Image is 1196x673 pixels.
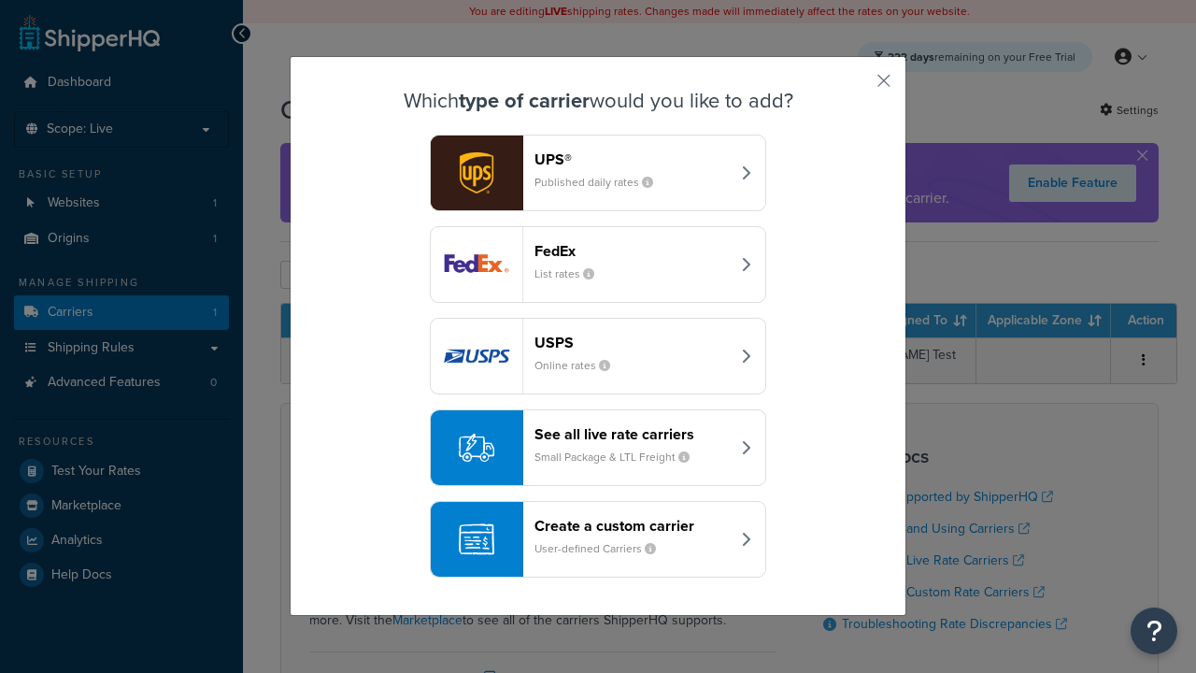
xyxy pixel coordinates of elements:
header: UPS® [534,150,730,168]
button: ups logoUPS®Published daily rates [430,135,766,211]
small: Online rates [534,357,625,374]
img: ups logo [431,136,522,210]
button: fedEx logoFedExList rates [430,226,766,303]
button: See all live rate carriersSmall Package & LTL Freight [430,409,766,486]
small: Published daily rates [534,174,668,191]
button: Open Resource Center [1131,608,1177,654]
img: icon-carrier-liverate-becf4550.svg [459,430,494,465]
small: User-defined Carriers [534,540,671,557]
button: Create a custom carrierUser-defined Carriers [430,501,766,578]
small: Small Package & LTL Freight [534,449,705,465]
img: usps logo [431,319,522,394]
small: List rates [534,265,609,282]
strong: type of carrier [459,85,590,116]
header: Create a custom carrier [534,517,730,535]
header: FedEx [534,242,730,260]
button: usps logoUSPSOnline rates [430,318,766,394]
header: See all live rate carriers [534,425,730,443]
img: icon-carrier-custom-c93b8a24.svg [459,522,494,557]
header: USPS [534,334,730,351]
img: fedEx logo [431,227,522,302]
h3: Which would you like to add? [337,90,859,112]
